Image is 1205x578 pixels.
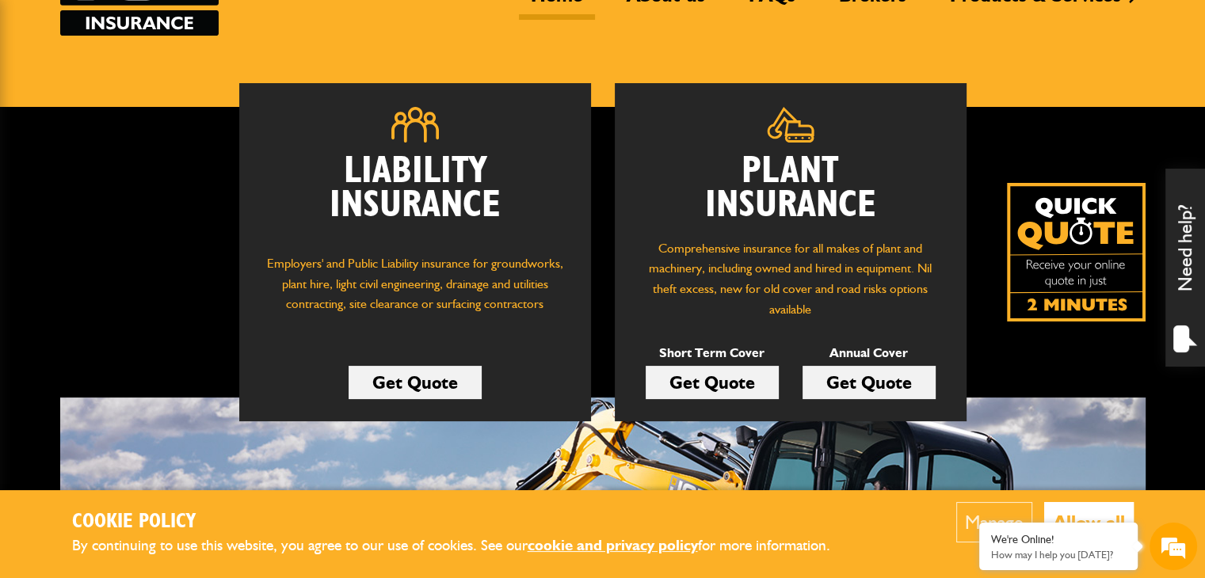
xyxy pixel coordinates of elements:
div: We're Online! [991,533,1126,546]
img: Quick Quote [1007,183,1146,321]
button: Allow all [1044,502,1134,542]
div: Minimize live chat window [260,8,298,46]
input: Enter your email address [21,193,289,228]
h2: Cookie Policy [72,510,856,534]
input: Enter your phone number [21,240,289,275]
a: Get your insurance quote isn just 2-minutes [1007,183,1146,321]
p: Annual Cover [803,343,936,363]
h2: Liability Insurance [263,154,567,238]
em: Start Chat [215,454,288,476]
div: Need help? [1165,169,1205,367]
a: Get Quote [349,366,482,399]
textarea: Type your message and hit 'Enter' [21,287,289,440]
p: Employers' and Public Liability insurance for groundworks, plant hire, light civil engineering, d... [263,253,567,329]
p: Comprehensive insurance for all makes of plant and machinery, including owned and hired in equipm... [639,238,943,319]
h2: Plant Insurance [639,154,943,222]
p: By continuing to use this website, you agree to our use of cookies. See our for more information. [72,534,856,558]
a: Get Quote [803,366,936,399]
input: Enter your last name [21,146,289,181]
img: d_20077148190_company_1631870298795_20077148190 [27,88,67,110]
a: cookie and privacy policy [528,536,698,554]
p: Short Term Cover [646,343,779,363]
div: Chat with us now [82,89,266,109]
button: Manage [956,502,1032,542]
p: How may I help you today? [991,549,1126,561]
a: Get Quote [646,366,779,399]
